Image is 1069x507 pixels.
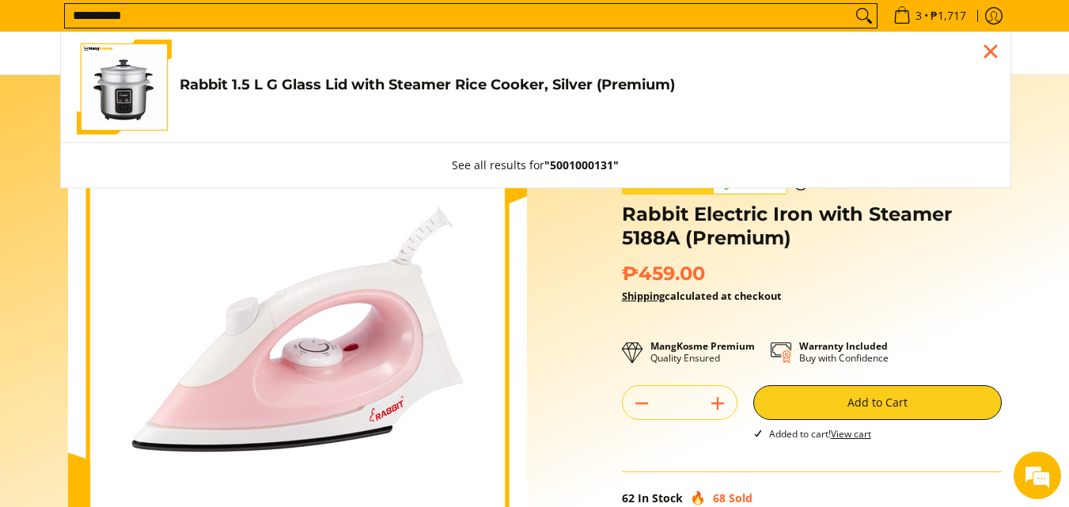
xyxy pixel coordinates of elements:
[77,40,995,134] a: https://mangkosme.com/products/rabbit-1-5-l-g-glass-lid-with-steamer-rice-cooker-silver-class-a R...
[650,339,755,353] strong: MangKosme Premium
[699,391,737,416] button: Add
[8,339,301,394] textarea: Type your message and hit 'Enter'
[851,4,877,28] button: Search
[729,490,752,505] span: Sold
[622,289,782,303] strong: calculated at checkout
[979,40,1003,63] div: Close pop up
[913,10,924,21] span: 3
[92,153,218,312] span: We're online!
[799,340,889,364] p: Buy with Confidence
[769,427,871,441] span: Added to cart!
[889,7,971,25] span: •
[180,76,995,94] h4: Rabbit 1.5 L G Glass Lid with Steamer Rice Cooker, Silver (Premium)
[623,391,661,416] button: Subtract
[650,340,755,364] p: Quality Ensured
[260,8,298,46] div: Minimize live chat window
[77,40,172,134] img: https://mangkosme.com/products/rabbit-1-5-l-g-glass-lid-with-steamer-rice-cooker-silver-class-a
[436,143,635,187] button: See all results for"5001000131"
[713,490,726,505] span: 68
[622,490,635,505] span: 62
[799,339,888,353] strong: Warranty Included
[753,385,1002,420] button: Add to Cart
[544,157,619,172] strong: "5001000131"
[622,202,1002,250] h1: Rabbit Electric Iron with Steamer 5188A (Premium)
[638,490,683,505] span: In Stock
[831,427,871,441] a: View cart
[622,289,665,303] a: Shipping
[622,262,705,286] span: ₱459.00
[928,10,969,21] span: ₱1,717
[82,89,266,109] div: Chat with us now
